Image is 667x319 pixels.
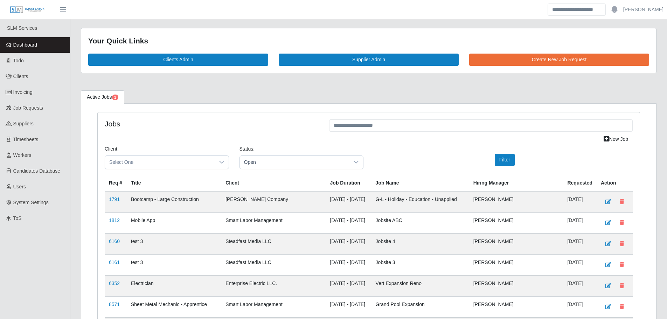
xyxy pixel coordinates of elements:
span: SLM Services [7,25,37,31]
span: System Settings [13,200,49,205]
a: Create New Job Request [469,54,649,66]
td: [PERSON_NAME] [469,254,563,275]
th: Req # [105,175,127,191]
td: [DATE] [563,233,597,254]
td: [DATE] - [DATE] [326,233,371,254]
td: Steadfast Media LLC [221,254,326,275]
a: Supplier Admin [279,54,459,66]
label: Client: [105,145,119,153]
th: Title [127,175,221,191]
h4: Jobs [105,119,319,128]
td: Enterprise Electric LLC. [221,275,326,296]
td: [PERSON_NAME] [469,296,563,317]
th: Job Name [371,175,469,191]
td: Sheet Metal Mechanic - Apprentice [127,296,221,317]
th: Action [597,175,633,191]
span: ToS [13,215,22,221]
td: Mobile App [127,212,221,233]
td: Bootcamp - Large Construction [127,191,221,213]
a: 1791 [109,196,120,202]
td: [PERSON_NAME] [469,275,563,296]
td: [PERSON_NAME] [469,191,563,213]
td: [DATE] - [DATE] [326,254,371,275]
a: 6160 [109,238,120,244]
td: [DATE] [563,212,597,233]
td: Smart Labor Management [221,212,326,233]
td: [PERSON_NAME] [469,212,563,233]
a: 1812 [109,217,120,223]
img: SLM Logo [10,6,45,14]
span: Todo [13,58,24,63]
th: Client [221,175,326,191]
td: Smart Labor Management [221,296,326,317]
a: Clients Admin [88,54,268,66]
a: New Job [599,133,633,145]
td: [DATE] - [DATE] [326,275,371,296]
th: Job Duration [326,175,371,191]
a: 6161 [109,259,120,265]
td: Jobsite 3 [371,254,469,275]
td: [DATE] [563,254,597,275]
td: [DATE] - [DATE] [326,191,371,213]
span: Job Requests [13,105,43,111]
td: [PERSON_NAME] [469,233,563,254]
span: Workers [13,152,32,158]
span: Timesheets [13,137,39,142]
span: Select One [105,156,215,169]
span: Open [240,156,349,169]
td: [DATE] [563,191,597,213]
span: Candidates Database [13,168,61,174]
td: [DATE] [563,275,597,296]
input: Search [548,4,606,16]
td: Vert Expansion Reno [371,275,469,296]
a: [PERSON_NAME] [623,6,663,13]
td: test 3 [127,254,221,275]
span: Suppliers [13,121,34,126]
span: Dashboard [13,42,37,48]
td: [DATE] [563,296,597,317]
td: [DATE] - [DATE] [326,212,371,233]
a: 8571 [109,301,120,307]
td: [DATE] - [DATE] [326,296,371,317]
td: Jobsite ABC [371,212,469,233]
a: Active Jobs [81,90,124,104]
span: Users [13,184,26,189]
td: test 3 [127,233,221,254]
span: Pending Jobs [112,95,118,100]
button: Filter [495,154,515,166]
td: Electrician [127,275,221,296]
td: Steadfast Media LLC [221,233,326,254]
td: [PERSON_NAME] Company [221,191,326,213]
th: Hiring Manager [469,175,563,191]
td: G-L - Holiday - Education - Unapplied [371,191,469,213]
div: Your Quick Links [88,35,649,47]
td: Jobsite 4 [371,233,469,254]
label: Status: [239,145,255,153]
span: Clients [13,74,28,79]
th: Requested [563,175,597,191]
td: Grand Pool Expansion [371,296,469,317]
span: Invoicing [13,89,33,95]
a: 6352 [109,280,120,286]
